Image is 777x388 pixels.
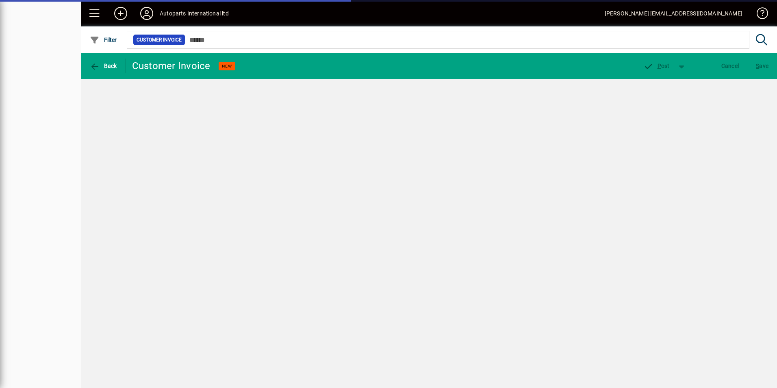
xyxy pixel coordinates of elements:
[751,2,767,28] a: Knowledge Base
[222,63,232,69] span: NEW
[137,36,182,44] span: Customer Invoice
[754,59,770,73] button: Save
[605,7,742,20] div: [PERSON_NAME] [EMAIL_ADDRESS][DOMAIN_NAME]
[756,63,759,69] span: S
[108,6,134,21] button: Add
[88,33,119,47] button: Filter
[90,63,117,69] span: Back
[643,63,670,69] span: ost
[81,59,126,73] app-page-header-button: Back
[756,59,768,72] span: ave
[88,59,119,73] button: Back
[132,59,211,72] div: Customer Invoice
[160,7,229,20] div: Autoparts International ltd
[90,37,117,43] span: Filter
[134,6,160,21] button: Profile
[658,63,661,69] span: P
[639,59,674,73] button: Post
